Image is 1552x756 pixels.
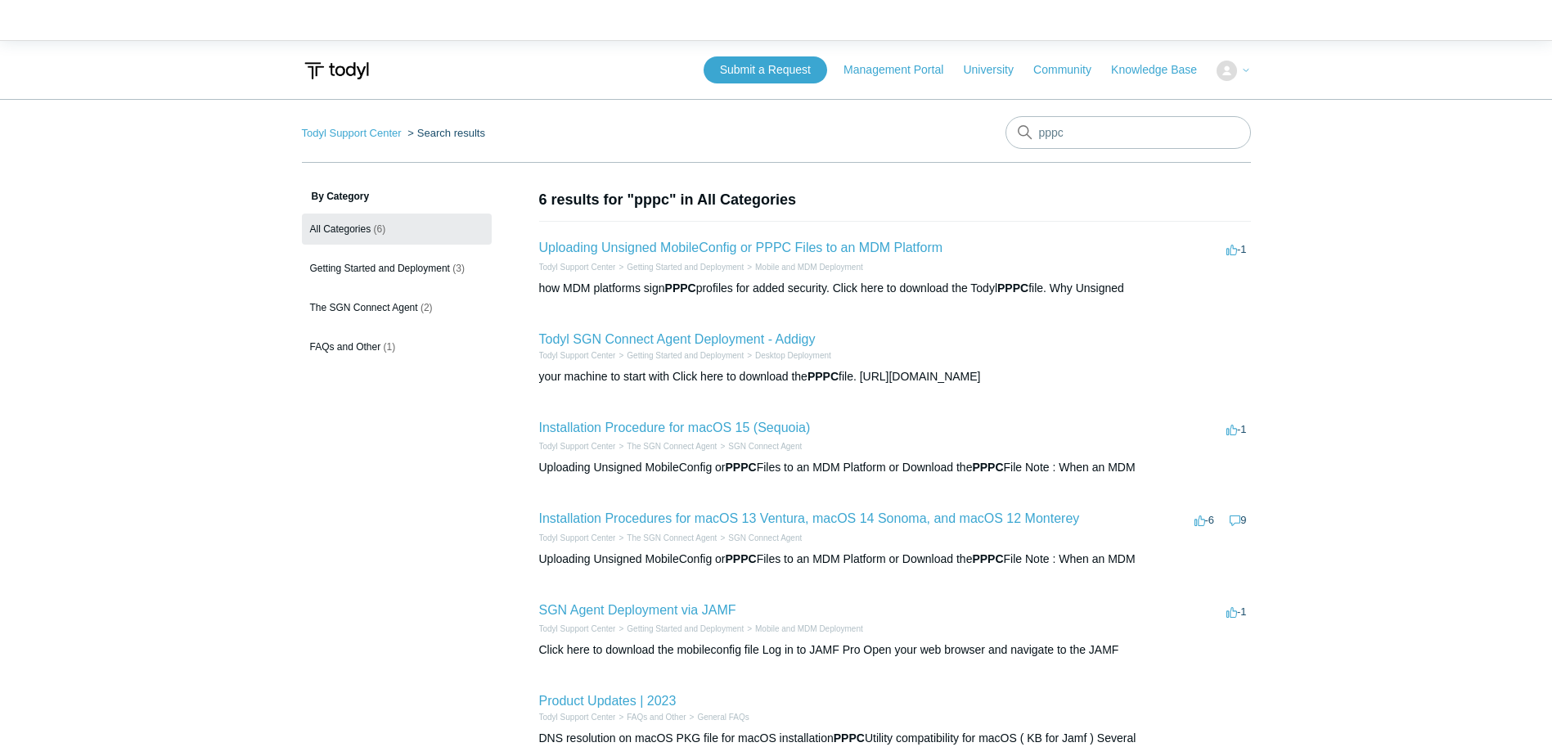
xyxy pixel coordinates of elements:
a: General FAQs [697,713,749,722]
li: Todyl Support Center [539,440,616,452]
span: FAQs and Other [310,341,381,353]
li: Search results [404,127,485,139]
div: how MDM platforms sign profiles for added security. Click here to download the Todyl file. Why Un... [539,280,1251,297]
input: Search [1005,116,1251,149]
em: PPPC [665,281,696,295]
span: -1 [1226,423,1247,435]
span: (1) [384,341,396,353]
a: FAQs and Other (1) [302,331,492,362]
a: Knowledge Base [1111,61,1213,79]
em: PPPC [807,370,839,383]
a: All Categories (6) [302,214,492,245]
em: PPPC [972,461,1003,474]
a: Todyl Support Center [539,263,616,272]
span: 9 [1230,514,1246,526]
a: Todyl Support Center [302,127,402,139]
h1: 6 results for "pppc" in All Categories [539,189,1251,211]
a: Desktop Deployment [755,351,831,360]
span: -1 [1226,605,1247,618]
a: Submit a Request [704,56,827,83]
div: Uploading Unsigned MobileConfig or Files to an MDM Platform or Download the File Note : When an MDM [539,551,1251,568]
em: PPPC [997,281,1028,295]
span: -6 [1194,514,1215,526]
a: Mobile and MDM Deployment [755,624,863,633]
a: Getting Started and Deployment [627,624,744,633]
li: Todyl Support Center [539,711,616,723]
li: Todyl Support Center [302,127,405,139]
li: Getting Started and Deployment [615,261,744,273]
a: Todyl Support Center [539,351,616,360]
a: Uploading Unsigned MobileConfig or PPPC Files to an MDM Platform [539,241,943,254]
a: Todyl Support Center [539,442,616,451]
li: FAQs and Other [615,711,686,723]
li: Mobile and MDM Deployment [744,261,863,273]
li: Todyl Support Center [539,349,616,362]
a: Installation Procedures for macOS 13 Ventura, macOS 14 Sonoma, and macOS 12 Monterey [539,511,1080,525]
a: Todyl Support Center [539,713,616,722]
li: The SGN Connect Agent [615,440,717,452]
em: PPPC [834,731,865,745]
div: Click here to download the mobileconfig file Log in to JAMF Pro Open your web browser and navigat... [539,641,1251,659]
div: DNS resolution on macOS PKG file for macOS installation Utility compatibility for macOS ( KB for ... [539,730,1251,747]
img: Todyl Support Center Help Center home page [302,56,371,86]
a: Todyl Support Center [539,533,616,542]
a: Product Updates | 2023 [539,694,677,708]
li: The SGN Connect Agent [615,532,717,544]
a: Mobile and MDM Deployment [755,263,863,272]
a: Todyl Support Center [539,624,616,633]
div: Uploading Unsigned MobileConfig or Files to an MDM Platform or Download the File Note : When an MDM [539,459,1251,476]
li: Desktop Deployment [744,349,831,362]
li: Todyl Support Center [539,261,616,273]
a: SGN Connect Agent [728,442,802,451]
span: (2) [421,302,433,313]
li: Todyl Support Center [539,623,616,635]
a: University [963,61,1029,79]
a: Management Portal [843,61,960,79]
a: SGN Agent Deployment via JAMF [539,603,736,617]
em: PPPC [726,552,757,565]
em: PPPC [726,461,757,474]
li: Getting Started and Deployment [615,623,744,635]
li: Todyl Support Center [539,532,616,544]
a: Todyl SGN Connect Agent Deployment - Addigy [539,332,816,346]
span: (3) [452,263,465,274]
a: Getting Started and Deployment [627,351,744,360]
li: SGN Connect Agent [717,532,802,544]
span: Getting Started and Deployment [310,263,450,274]
span: All Categories [310,223,371,235]
a: The SGN Connect Agent (2) [302,292,492,323]
span: The SGN Connect Agent [310,302,418,313]
li: General FAQs [686,711,749,723]
span: -1 [1226,243,1247,255]
a: The SGN Connect Agent [627,442,717,451]
h3: By Category [302,189,492,204]
a: SGN Connect Agent [728,533,802,542]
a: Getting Started and Deployment [627,263,744,272]
div: your machine to start with Click here to download the file. [URL][DOMAIN_NAME] [539,368,1251,385]
a: FAQs and Other [627,713,686,722]
a: Installation Procedure for macOS 15 (Sequoia) [539,421,811,434]
a: The SGN Connect Agent [627,533,717,542]
em: PPPC [972,552,1003,565]
span: (6) [374,223,386,235]
a: Getting Started and Deployment (3) [302,253,492,284]
li: Mobile and MDM Deployment [744,623,863,635]
a: Community [1033,61,1108,79]
li: Getting Started and Deployment [615,349,744,362]
li: SGN Connect Agent [717,440,802,452]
